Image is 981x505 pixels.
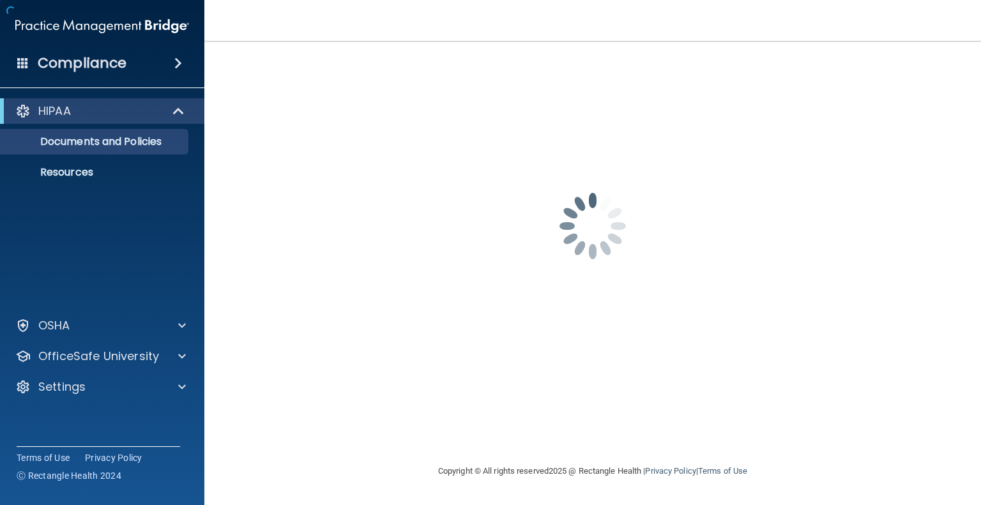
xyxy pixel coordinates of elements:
p: HIPAA [38,103,71,119]
h4: Compliance [38,54,126,72]
p: Documents and Policies [8,135,183,148]
a: Terms of Use [698,466,747,476]
img: PMB logo [15,13,189,39]
a: Terms of Use [17,451,70,464]
p: OSHA [38,318,70,333]
iframe: Drift Widget Chat Controller [761,415,966,465]
a: Privacy Policy [85,451,142,464]
a: Settings [15,379,186,395]
span: Ⓒ Rectangle Health 2024 [17,469,121,482]
div: Copyright © All rights reserved 2025 @ Rectangle Health | | [360,451,826,492]
a: OfficeSafe University [15,349,186,364]
img: spinner.e123f6fc.gif [529,162,657,290]
p: OfficeSafe University [38,349,159,364]
a: Privacy Policy [645,466,696,476]
a: OSHA [15,318,186,333]
p: Settings [38,379,86,395]
a: HIPAA [15,103,185,119]
p: Resources [8,166,183,179]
